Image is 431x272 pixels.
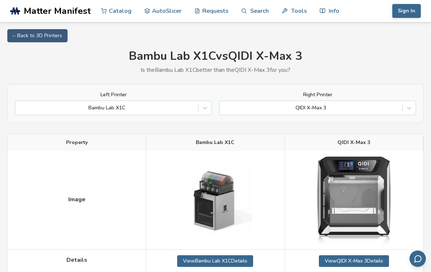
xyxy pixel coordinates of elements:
img: QIDI X-Max 3 [317,156,390,244]
label: Right Printer [219,92,416,98]
span: Property [66,140,88,145]
span: Bambu Lab X1C [196,140,234,145]
input: Bambu Lab X1C [19,105,20,111]
label: Left Printer [15,92,212,98]
button: Sign In [392,4,421,18]
a: ← Back to 3D Printers [7,29,68,42]
img: Bambu Lab X1C [179,164,252,237]
p: Is the Bambu Lab X1C better than the QIDI X-Max 3 for you? [7,67,424,73]
a: ViewQIDI X-Max 3Details [319,255,389,267]
span: Image [68,196,85,203]
button: Send feedback via email [409,250,426,267]
span: QIDI X-Max 3 [337,140,370,145]
h1: Bambu Lab X1C vs QIDI X-Max 3 [7,50,424,63]
span: Matter Manifest [24,6,91,16]
a: ViewBambu Lab X1CDetails [177,255,253,267]
input: QIDI X-Max 3 [223,105,225,111]
span: Details [66,257,87,263]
